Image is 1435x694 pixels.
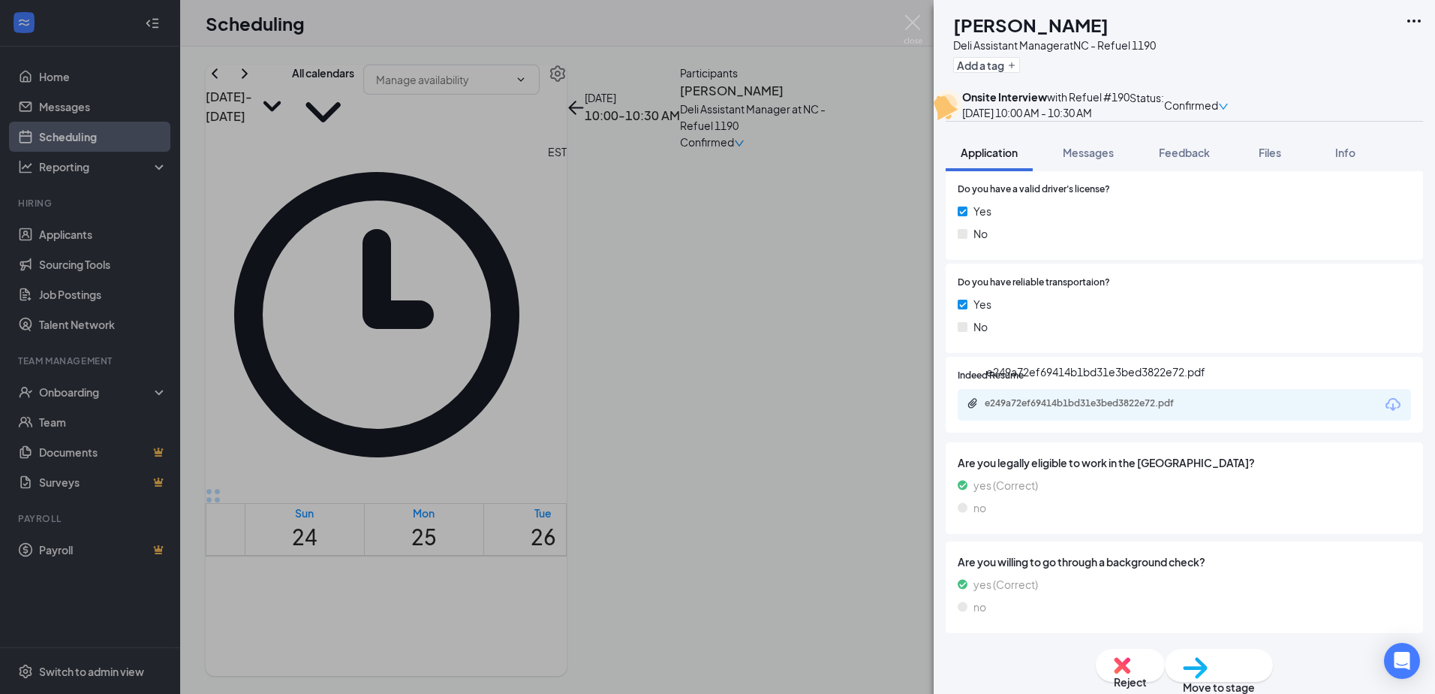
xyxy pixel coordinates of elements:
span: no [973,599,986,615]
span: Feedback [1159,146,1210,159]
button: PlusAdd a tag [953,57,1020,73]
span: Yes [973,296,991,312]
b: Onsite Interview [962,90,1047,104]
svg: Paperclip [967,397,979,409]
a: Paperclipe249a72ef69414b1bd31e3bed3822e72.pdf [967,397,1210,412]
div: Status : [1130,89,1164,121]
span: Application [961,146,1018,159]
span: No [973,318,988,335]
div: Deli Assistant Manager at NC - Refuel 1190 [953,38,1156,53]
span: Confirmed [1164,97,1218,113]
div: [DATE] 10:00 AM - 10:30 AM [962,104,1130,121]
span: down [1218,101,1229,112]
span: no [973,499,986,516]
span: Do you have reliable transportaion? [958,276,1110,290]
span: Reject [1114,674,1147,690]
div: e249a72ef69414b1bd31e3bed3822e72.pdf [986,364,1205,380]
svg: Plus [1007,61,1016,70]
span: Do you have a valid driver's license? [958,183,1110,197]
svg: Download [1384,396,1402,414]
div: with Refuel #190 [962,89,1130,104]
span: yes (Correct) [973,576,1038,593]
div: e249a72ef69414b1bd31e3bed3822e72.pdf [985,397,1195,409]
span: Yes [973,203,991,219]
span: Indeed Resume [958,369,1024,383]
svg: Ellipses [1405,12,1423,30]
div: Open Intercom Messenger [1384,643,1420,679]
span: Files [1259,146,1281,159]
span: Info [1335,146,1355,159]
span: yes (Correct) [973,477,1038,493]
h1: [PERSON_NAME] [953,12,1109,38]
span: Are you willing to go through a background check? [958,554,1411,570]
span: No [973,225,988,242]
span: Messages [1063,146,1114,159]
span: Are you legally eligible to work in the [GEOGRAPHIC_DATA]? [958,454,1411,471]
